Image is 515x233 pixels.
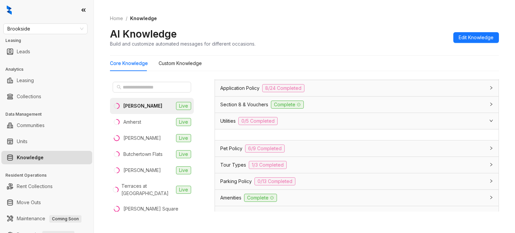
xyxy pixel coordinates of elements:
[220,101,268,108] span: Section 8 & Vouchers
[215,173,499,189] div: Parking Policy0/13 Completed
[220,117,236,125] span: Utilities
[123,134,161,142] div: [PERSON_NAME]
[130,15,157,21] span: Knowledge
[7,24,83,34] span: Brookside
[17,135,27,148] a: Units
[176,186,191,194] span: Live
[159,60,202,67] div: Custom Knowledge
[123,167,161,174] div: [PERSON_NAME]
[271,101,304,109] span: Complete
[17,90,41,103] a: Collections
[489,146,493,150] span: collapsed
[5,111,94,117] h3: Data Management
[109,15,124,22] a: Home
[215,140,499,157] div: Pet Policy6/9 Completed
[123,151,163,158] div: Butchertown Flats
[176,134,191,142] span: Live
[117,85,121,90] span: search
[17,151,44,164] a: Knowledge
[1,119,92,132] li: Communities
[1,180,92,193] li: Rent Collections
[215,157,499,173] div: Tour Types1/3 Completed
[110,27,177,40] h2: AI Knowledge
[1,90,92,103] li: Collections
[126,15,127,22] li: /
[459,34,494,41] span: Edit Knowledge
[123,205,178,213] div: [PERSON_NAME] Square
[176,150,191,158] span: Live
[176,166,191,174] span: Live
[1,212,92,225] li: Maintenance
[17,196,41,209] a: Move Outs
[1,74,92,87] li: Leasing
[453,32,499,43] button: Edit Knowledge
[17,74,34,87] a: Leasing
[17,45,30,58] a: Leads
[489,195,493,199] span: collapsed
[254,177,295,185] span: 0/13 Completed
[220,161,246,169] span: Tour Types
[110,60,148,67] div: Core Knowledge
[121,182,173,197] div: Terraces at [GEOGRAPHIC_DATA]
[215,97,499,113] div: Section 8 & VouchersComplete
[5,66,94,72] h3: Analytics
[110,40,255,47] div: Build and customize automated messages for different occasions.
[238,117,278,125] span: 0/5 Completed
[176,118,191,126] span: Live
[1,135,92,148] li: Units
[215,190,499,206] div: AmenitiesComplete
[17,180,53,193] a: Rent Collections
[1,45,92,58] li: Leads
[123,102,162,110] div: [PERSON_NAME]
[220,84,260,92] span: Application Policy
[49,215,81,223] span: Coming Soon
[489,119,493,123] span: expanded
[215,113,499,129] div: Utilities0/5 Completed
[5,38,94,44] h3: Leasing
[262,84,304,92] span: 8/24 Completed
[220,194,241,201] span: Amenities
[123,118,141,126] div: Amherst
[489,86,493,90] span: collapsed
[220,210,256,218] span: Rent Collections
[215,206,499,222] div: Rent Collections
[244,194,277,202] span: Complete
[215,80,499,96] div: Application Policy8/24 Completed
[5,172,94,178] h3: Resident Operations
[220,178,252,185] span: Parking Policy
[489,179,493,183] span: collapsed
[220,145,242,152] span: Pet Policy
[17,119,45,132] a: Communities
[245,144,285,153] span: 6/9 Completed
[489,163,493,167] span: collapsed
[249,161,287,169] span: 1/3 Completed
[7,5,12,15] img: logo
[1,151,92,164] li: Knowledge
[176,102,191,110] span: Live
[489,102,493,106] span: collapsed
[1,196,92,209] li: Move Outs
